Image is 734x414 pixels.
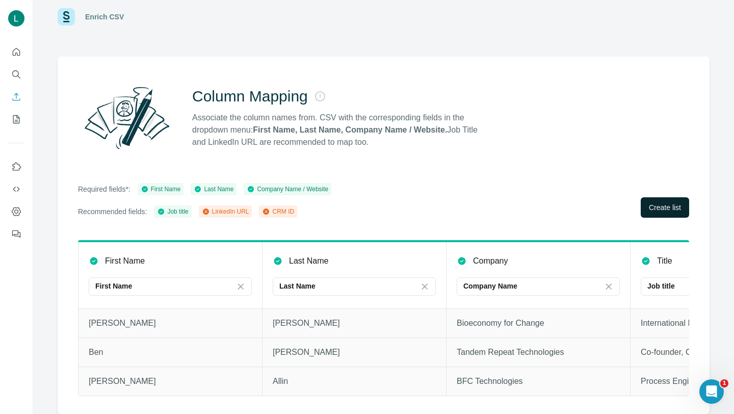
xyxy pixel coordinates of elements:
p: BFC Technologies [457,375,620,387]
button: Create list [641,197,689,218]
div: CRM ID [262,207,294,216]
button: Quick start [8,43,24,61]
div: Job title [157,207,188,216]
span: 1 [720,379,728,387]
p: Title [657,255,672,267]
p: Job title [647,281,675,291]
button: My lists [8,110,24,128]
div: LinkedIn URL [202,207,249,216]
button: Feedback [8,225,24,243]
iframe: Intercom live chat [699,379,724,404]
p: Required fields*: [78,184,130,194]
h2: Column Mapping [192,87,308,106]
button: Search [8,65,24,84]
div: Enrich CSV [85,12,124,22]
button: Use Surfe API [8,180,24,198]
p: First Name [105,255,145,267]
img: Surfe Logo [58,8,75,25]
button: Use Surfe on LinkedIn [8,158,24,176]
p: Company [473,255,508,267]
p: First Name [95,281,132,291]
button: Dashboard [8,202,24,221]
p: Allin [273,375,436,387]
button: Enrich CSV [8,88,24,106]
p: Bioeconomy for Change [457,317,620,329]
p: Tandem Repeat Technologies [457,346,620,358]
p: [PERSON_NAME] [89,317,252,329]
p: Company Name [463,281,517,291]
p: [PERSON_NAME] [89,375,252,387]
div: Company Name / Website [247,185,328,194]
p: Ben [89,346,252,358]
span: Create list [649,202,681,213]
p: [PERSON_NAME] [273,346,436,358]
p: Last Name [279,281,316,291]
img: Avatar [8,10,24,27]
p: Last Name [289,255,328,267]
div: First Name [141,185,181,194]
p: Recommended fields: [78,206,147,217]
p: [PERSON_NAME] [273,317,436,329]
strong: First Name, Last Name, Company Name / Website. [253,125,447,134]
p: Associate the column names from. CSV with the corresponding fields in the dropdown menu: Job Titl... [192,112,487,148]
img: Surfe Illustration - Column Mapping [78,81,176,154]
div: Last Name [194,185,233,194]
